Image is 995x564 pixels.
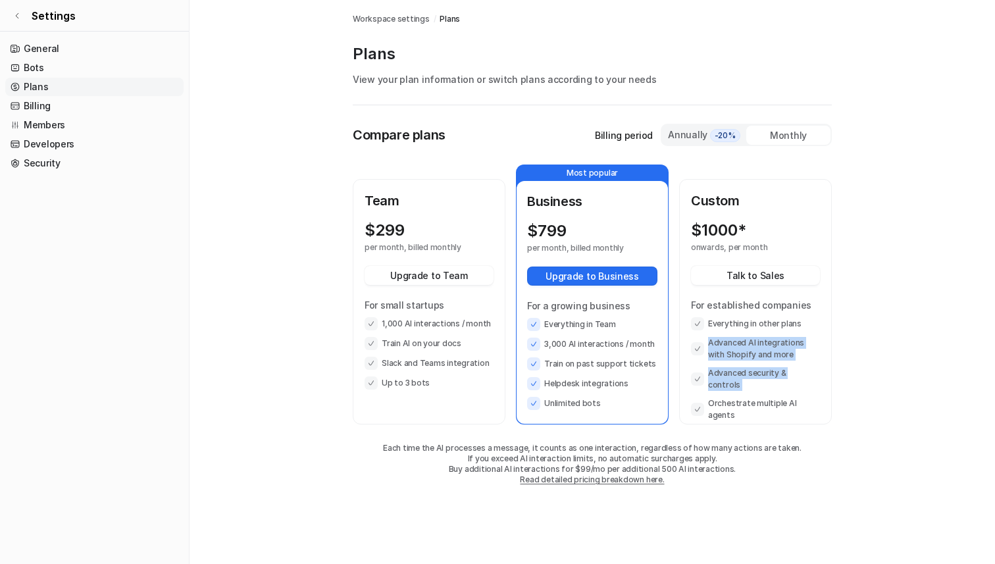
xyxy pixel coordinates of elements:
p: Compare plans [353,125,446,145]
li: Slack and Teams integration [365,357,494,370]
p: Custom [691,191,820,211]
p: View your plan information or switch plans according to your needs [353,72,832,86]
a: Members [5,116,184,134]
button: Upgrade to Team [365,266,494,285]
button: Talk to Sales [691,266,820,285]
li: Advanced security & controls [691,367,820,391]
p: $ 799 [527,222,567,240]
li: Unlimited bots [527,397,657,410]
li: 3,000 AI interactions / month [527,338,657,351]
p: For small startups [365,298,494,312]
p: per month, billed monthly [365,242,470,253]
p: Buy additional AI interactions for $99/mo per additional 500 AI interactions. [353,464,832,474]
a: Plans [5,78,184,96]
span: -20% [710,129,740,142]
p: Billing period [595,128,653,142]
a: Read detailed pricing breakdown here. [520,474,664,484]
a: Security [5,154,184,172]
a: Plans [440,13,460,25]
div: Annually [667,128,741,142]
li: Train AI on your docs [365,337,494,350]
span: / [434,13,436,25]
li: Everything in Team [527,318,657,331]
li: 1,000 AI interactions / month [365,317,494,330]
p: For established companies [691,298,820,312]
a: Developers [5,135,184,153]
p: onwards, per month [691,242,796,253]
p: $ 1000* [691,221,746,240]
p: Most popular [517,165,668,181]
li: Everything in other plans [691,317,820,330]
li: Advanced AI integrations with Shopify and more [691,337,820,361]
p: Business [527,192,657,211]
li: Orchestrate multiple AI agents [691,397,820,421]
a: General [5,39,184,58]
a: Bots [5,59,184,77]
p: Plans [353,43,832,64]
div: Monthly [746,126,830,145]
p: $ 299 [365,221,405,240]
li: Train on past support tickets [527,357,657,371]
span: Settings [32,8,76,24]
a: Workspace settings [353,13,430,25]
p: Team [365,191,494,211]
li: Helpdesk integrations [527,377,657,390]
p: For a growing business [527,299,657,313]
p: Each time the AI processes a message, it counts as one interaction, regardless of how many action... [353,443,832,453]
p: If you exceed AI interaction limits, no automatic surcharges apply. [353,453,832,464]
a: Billing [5,97,184,115]
button: Upgrade to Business [527,267,657,286]
li: Up to 3 bots [365,376,494,390]
p: per month, billed monthly [527,243,634,253]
